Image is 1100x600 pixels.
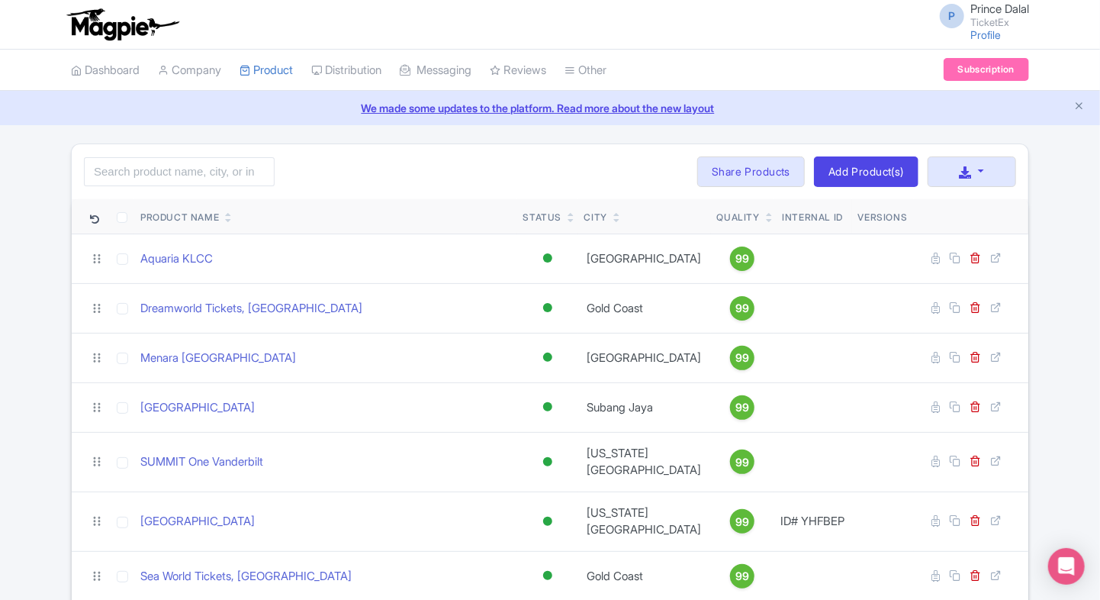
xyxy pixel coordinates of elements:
[735,300,749,317] span: 99
[540,247,555,269] div: Active
[735,350,749,366] span: 99
[774,199,852,234] th: Internal ID
[140,350,296,367] a: Menara [GEOGRAPHIC_DATA]
[540,347,555,369] div: Active
[140,453,263,471] a: SUMMIT One Vanderbilt
[717,509,767,534] a: 99
[140,211,219,224] div: Product Name
[970,18,1029,27] small: TicketEx
[578,283,711,333] td: Gold Coast
[717,211,760,224] div: Quality
[540,511,555,533] div: Active
[774,492,852,551] td: ID# YHFBEP
[140,513,255,531] a: [GEOGRAPHIC_DATA]
[140,300,362,318] a: Dreamworld Tickets, [GEOGRAPHIC_DATA]
[717,346,767,370] a: 99
[735,568,749,585] span: 99
[84,157,275,186] input: Search product name, city, or interal id
[717,450,767,474] a: 99
[735,399,749,416] span: 99
[697,156,805,187] a: Share Products
[944,58,1029,81] a: Subscription
[578,234,711,283] td: [GEOGRAPHIC_DATA]
[400,50,471,92] a: Messaging
[540,565,555,587] div: Active
[578,382,711,432] td: Subang Jaya
[9,100,1091,116] a: We made some updates to the platform. Read more about the new layout
[158,50,221,92] a: Company
[584,211,607,224] div: City
[735,454,749,471] span: 99
[931,3,1029,27] a: P Prince Dalal TicketEx
[311,50,381,92] a: Distribution
[523,211,562,224] div: Status
[1048,548,1085,585] div: Open Intercom Messenger
[564,50,606,92] a: Other
[140,250,213,268] a: Aquaria KLCC
[63,8,182,41] img: logo-ab69f6fb50320c5b225c76a69d11143b.png
[540,297,555,319] div: Active
[852,199,914,234] th: Versions
[540,396,555,418] div: Active
[970,28,1001,41] a: Profile
[717,296,767,321] a: 99
[578,432,711,492] td: [US_STATE][GEOGRAPHIC_DATA]
[240,50,293,92] a: Product
[578,333,711,382] td: [GEOGRAPHIC_DATA]
[970,2,1029,16] span: Prince Dalal
[578,492,711,551] td: [US_STATE][GEOGRAPHIC_DATA]
[717,247,767,271] a: 99
[1073,98,1085,116] button: Close announcement
[540,451,555,473] div: Active
[940,4,964,28] span: P
[140,568,352,585] a: Sea World Tickets, [GEOGRAPHIC_DATA]
[717,395,767,420] a: 99
[735,514,749,531] span: 99
[814,156,918,187] a: Add Product(s)
[490,50,546,92] a: Reviews
[71,50,140,92] a: Dashboard
[140,399,255,417] a: [GEOGRAPHIC_DATA]
[717,564,767,589] a: 99
[735,250,749,267] span: 99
